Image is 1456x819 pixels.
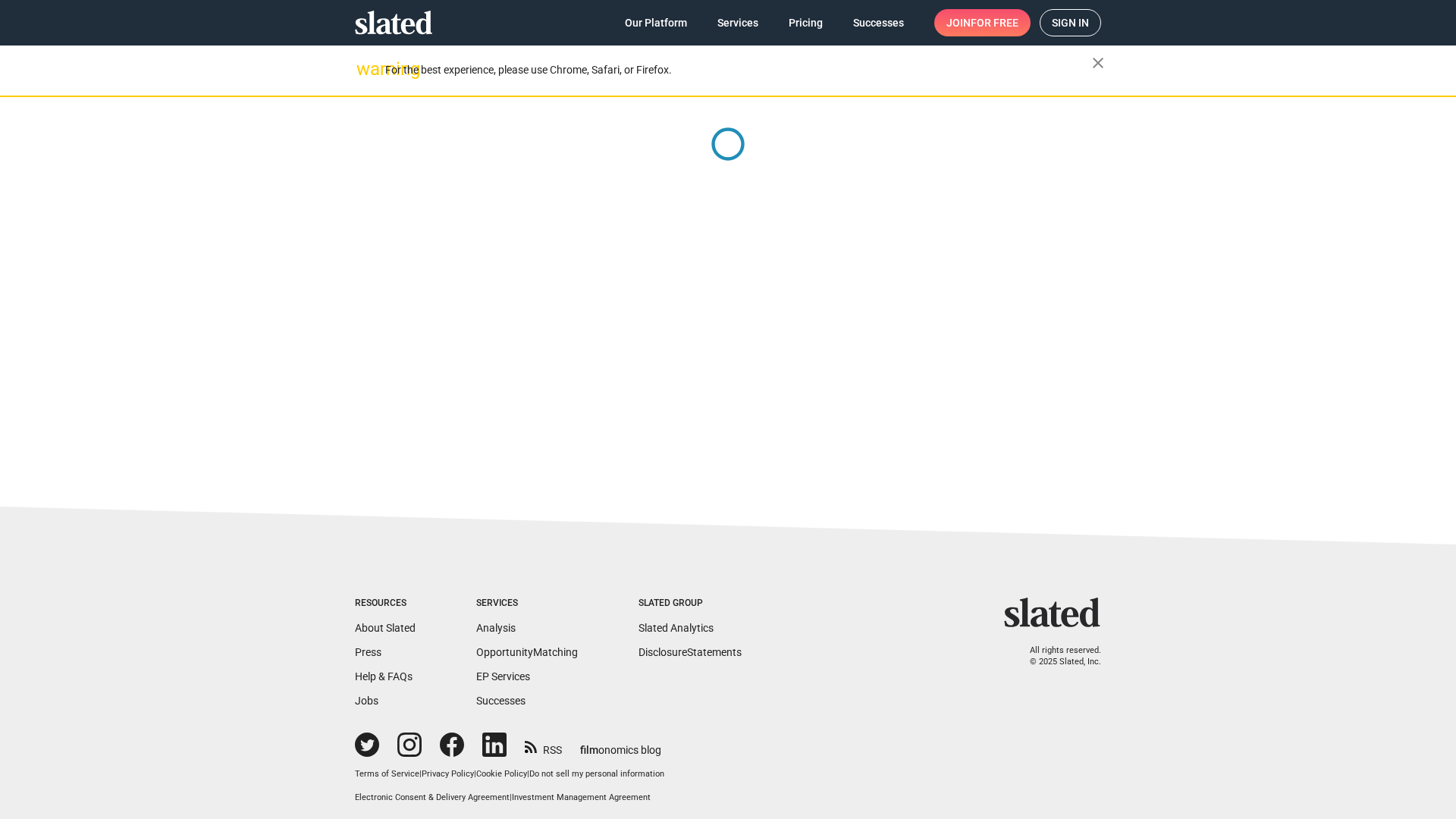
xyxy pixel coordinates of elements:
[355,622,416,634] a: About Slated
[476,670,530,682] a: EP Services
[476,769,527,779] a: Cookie Policy
[853,9,904,36] span: Successes
[527,769,529,779] span: |
[355,646,381,658] a: Press
[1040,9,1101,36] a: Sign in
[639,622,714,634] a: Slated Analytics
[971,9,1018,36] span: for free
[476,598,578,610] div: Services
[946,9,1018,36] span: Join
[841,9,916,36] a: Successes
[580,731,661,758] a: filmonomics blog
[476,695,526,707] a: Successes
[625,9,687,36] span: Our Platform
[476,646,578,658] a: OpportunityMatching
[422,769,474,779] a: Privacy Policy
[510,792,512,802] span: |
[1052,10,1089,36] span: Sign in
[512,792,651,802] a: Investment Management Agreement
[355,598,416,610] div: Resources
[639,598,742,610] div: Slated Group
[639,646,742,658] a: DisclosureStatements
[934,9,1031,36] a: Joinfor free
[1014,645,1101,667] p: All rights reserved. © 2025 Slated, Inc.
[789,9,823,36] span: Pricing
[777,9,835,36] a: Pricing
[385,60,1092,80] div: For the best experience, please use Chrome, Safari, or Firefox.
[355,769,419,779] a: Terms of Service
[705,9,770,36] a: Services
[529,769,664,780] button: Do not sell my personal information
[355,695,378,707] a: Jobs
[580,744,598,756] span: film
[525,734,562,758] a: RSS
[419,769,422,779] span: |
[1089,54,1107,72] mat-icon: close
[355,792,510,802] a: Electronic Consent & Delivery Agreement
[613,9,699,36] a: Our Platform
[717,9,758,36] span: Services
[474,769,476,779] span: |
[476,622,516,634] a: Analysis
[355,670,413,682] a: Help & FAQs
[356,60,375,78] mat-icon: warning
